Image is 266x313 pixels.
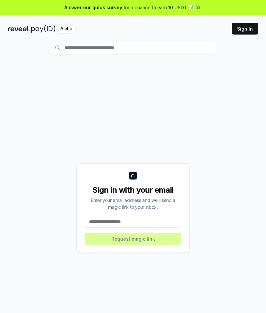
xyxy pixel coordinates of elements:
span: Answer our quick survey [64,4,122,11]
div: Alpha [57,25,75,33]
img: pay_id [31,25,55,33]
img: logo_small [129,172,137,180]
div: Enter your email address and we’ll send a magic link to your inbox. [85,197,181,210]
span: for a chance to earn 10 USDT 📝 [123,4,194,11]
div: Sign in with your email [85,185,181,195]
img: reveel_dark [8,25,30,33]
button: Sign In [232,23,258,35]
